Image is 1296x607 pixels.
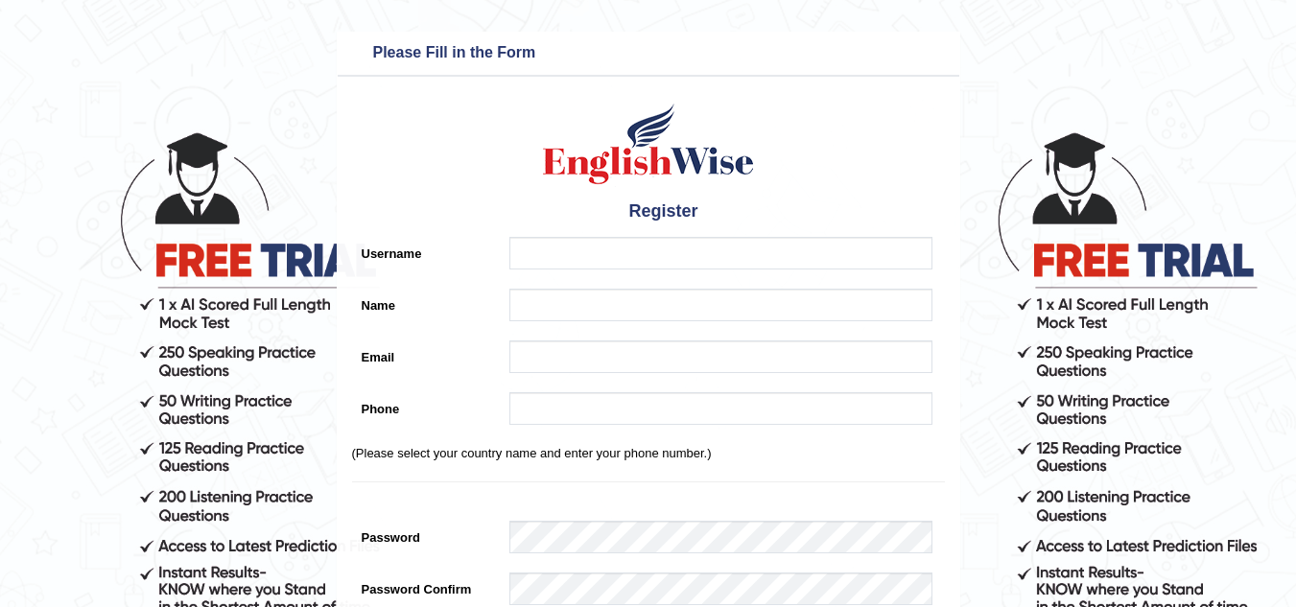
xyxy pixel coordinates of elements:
[352,197,945,227] h4: Register
[352,444,945,462] p: (Please select your country name and enter your phone number.)
[352,237,501,263] label: Username
[342,38,954,69] h3: Please Fill in the Form
[539,101,758,187] img: Logo of English Wise create a new account for intelligent practice with AI
[352,572,501,598] label: Password Confirm
[352,340,501,366] label: Email
[352,392,501,418] label: Phone
[352,521,501,547] label: Password
[352,289,501,315] label: Name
